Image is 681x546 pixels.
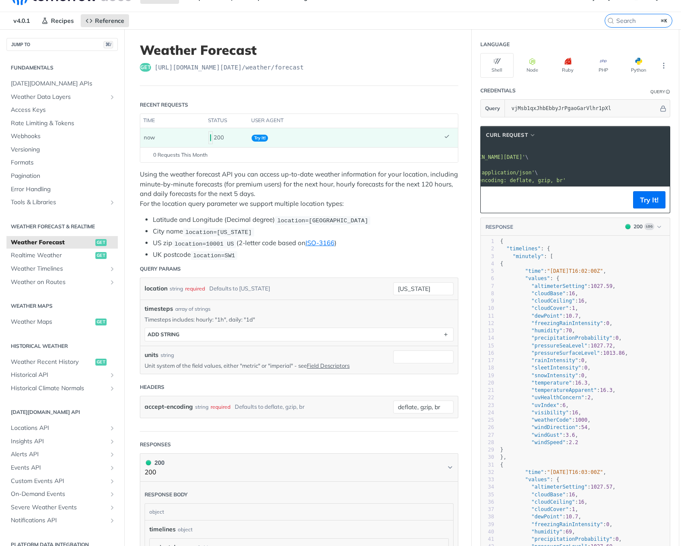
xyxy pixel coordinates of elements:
[531,313,562,319] span: "dewPoint"
[11,358,93,366] span: Weather Recent History
[500,492,578,498] span: : ,
[481,483,494,491] div: 34
[500,357,587,363] span: : ,
[500,238,503,244] span: {
[481,320,494,327] div: 12
[109,279,116,286] button: Show subpages for Weather on Routes
[6,356,118,369] a: Weather Recent Historyget
[145,401,193,413] label: accept-encoding
[500,261,503,267] span: {
[531,514,562,520] span: "dewPoint"
[500,417,591,423] span: : ,
[481,238,494,245] div: 1
[531,402,559,408] span: "uvIndex"
[175,305,211,313] div: array of strings
[500,469,606,475] span: : ,
[153,215,458,225] li: Latitude and Longitude (Decimal degree)
[145,350,158,360] label: units
[525,275,550,281] span: "values"
[650,88,670,95] div: QueryInformation
[481,275,494,282] div: 6
[547,268,603,274] span: "[DATE]T16:02:00Z"
[572,506,575,512] span: 1
[525,477,550,483] span: "values"
[248,114,441,128] th: user agent
[153,238,458,248] li: US zip (2-letter code based on )
[531,499,575,505] span: "cloudCeiling"
[454,177,566,183] span: 'accept-encoding: deflate, gzip, br'
[447,464,454,471] svg: Chevron
[525,268,544,274] span: "time"
[500,499,587,505] span: : ,
[95,252,107,259] span: get
[235,401,305,413] div: Defaults to deflate, gzip, br
[174,240,234,247] span: location=10001 US
[531,417,572,423] span: "weatherCode"
[6,302,118,310] h2: Weather Maps
[481,305,494,312] div: 10
[109,451,116,458] button: Show subpages for Alerts API
[586,53,620,78] button: PHP
[500,290,578,297] span: : ,
[140,441,171,448] div: Responses
[531,343,587,349] span: "pressureSeaLevel"
[531,298,575,304] span: "cloudCeiling"
[531,372,578,379] span: "snowIntensity"
[625,224,631,229] span: 200
[513,253,544,259] span: "minutely"
[531,320,603,326] span: "freezingRainIntensity"
[109,425,116,432] button: Show subpages for Locations API
[500,246,550,252] span: : {
[500,305,578,311] span: : ,
[500,328,575,334] span: : ,
[644,223,654,230] span: Log
[153,227,458,237] li: City name
[208,130,245,145] div: 200
[500,313,581,319] span: : ,
[481,499,494,506] div: 36
[11,265,107,273] span: Weather Timelines
[500,253,553,259] span: : [
[531,439,565,445] span: "windSpeed"
[109,265,116,272] button: Show subpages for Weather Timelines
[481,513,494,521] div: 38
[500,454,507,460] span: },
[6,91,118,104] a: Weather Data LayersShow subpages for Weather Data Layers
[481,357,494,364] div: 17
[481,439,494,446] div: 28
[11,516,107,525] span: Notifications API
[500,395,594,401] span: : ,
[481,417,494,424] div: 25
[6,156,118,169] a: Formats
[481,245,494,252] div: 2
[666,90,670,94] i: Information
[531,290,565,297] span: "cloudBase"
[481,268,494,275] div: 5
[485,223,514,231] button: RESPONSE
[95,239,107,246] span: get
[6,236,118,249] a: Weather Forecastget
[547,469,603,475] span: "[DATE]T16:03:00Z"
[485,104,500,112] span: Query
[481,253,494,260] div: 3
[500,402,569,408] span: : ,
[95,359,107,366] span: get
[11,251,93,260] span: Realtime Weather
[11,198,107,207] span: Tools & Libraries
[578,499,584,505] span: 16
[481,327,494,335] div: 13
[621,222,665,231] button: 200200Log
[481,461,494,469] div: 31
[6,130,118,143] a: Webhooks
[307,362,350,369] a: Field Descriptors
[483,131,539,139] button: cURL Request
[140,265,181,273] div: Query Params
[6,461,118,474] a: Events APIShow subpages for Events API
[606,320,609,326] span: 0
[500,432,578,438] span: : ,
[500,387,615,393] span: : ,
[525,469,544,475] span: "time"
[109,94,116,101] button: Show subpages for Weather Data Layers
[11,93,107,101] span: Weather Data Layers
[145,458,454,477] button: 200 200200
